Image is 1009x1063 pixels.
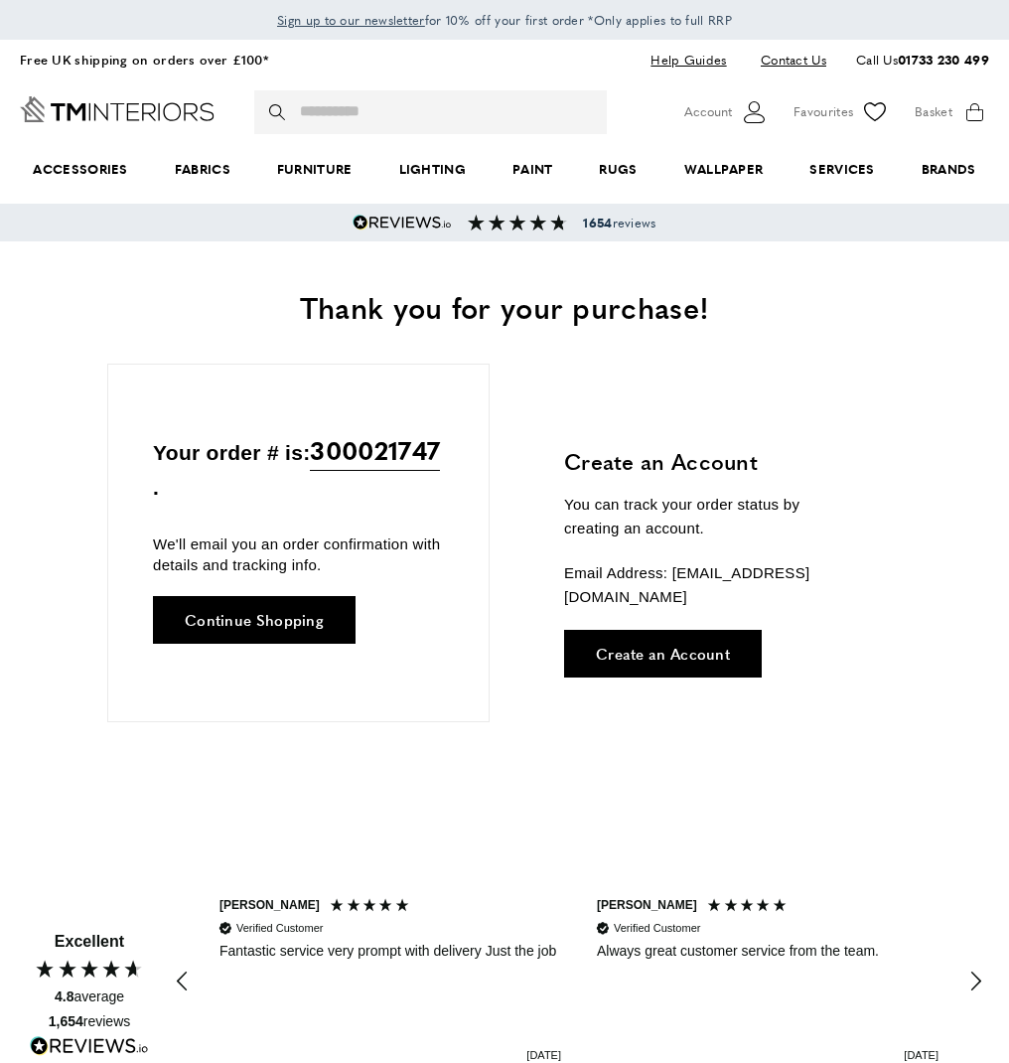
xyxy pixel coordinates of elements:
[898,139,999,200] a: Brands
[353,215,452,230] img: Reviews.io 5 stars
[30,1036,149,1062] a: Read more reviews on REVIEWS.io
[49,1013,83,1029] span: 1,654
[583,215,655,230] span: reviews
[489,139,575,200] a: Paint
[684,101,732,122] span: Account
[20,96,215,122] a: Go to Home page
[564,630,762,678] a: Create an Account
[583,214,612,231] strong: 1654
[787,139,898,200] a: Services
[300,285,709,328] span: Thank you for your purchase!
[597,897,697,914] div: [PERSON_NAME]
[277,11,425,29] span: Sign up to our newsletter
[684,97,769,127] button: Customer Account
[236,921,323,936] div: Verified Customer
[49,1012,131,1032] div: reviews
[55,931,124,953] div: Excellent
[310,430,440,471] span: 300021747
[55,987,124,1007] div: average
[219,942,561,962] div: Fantastic service very prompt with delivery Just the job
[20,50,268,69] a: Free UK shipping on orders over £100*
[564,446,857,477] h3: Create an Account
[576,139,660,200] a: Rugs
[34,958,145,980] div: 4.80 Stars
[159,958,207,1005] div: REVIEWS.io Carousel Scroll Left
[746,47,826,74] a: Contact Us
[375,139,489,200] a: Lighting
[564,493,857,540] p: You can track your order status by creating an account.
[597,942,938,962] div: Always great customer service from the team.
[253,139,375,200] a: Furniture
[596,646,730,661] span: Create an Account
[856,50,989,71] p: Call Us
[153,533,444,575] p: We'll email you an order confirmation with details and tracking info.
[219,897,320,914] div: [PERSON_NAME]
[277,10,425,30] a: Sign up to our newsletter
[951,958,999,1005] div: REVIEWS.io Carousel Scroll Right
[55,988,73,1004] span: 4.8
[153,430,444,505] p: Your order # is: .
[564,561,857,609] p: Email Address: [EMAIL_ADDRESS][DOMAIN_NAME]
[153,596,356,644] a: Continue Shopping
[793,101,853,122] span: Favourites
[468,215,567,230] img: Reviews section
[898,50,989,69] a: 01733 230 499
[904,1048,938,1063] div: [DATE]
[329,897,415,918] div: 5 Stars
[269,90,289,134] button: Search
[151,139,253,200] a: Fabrics
[614,921,700,936] div: Verified Customer
[706,897,793,918] div: 5 Stars
[185,612,324,627] span: Continue Shopping
[277,11,732,29] span: for 10% off your first order *Only applies to full RRP
[636,47,741,74] a: Help Guides
[10,139,151,200] span: Accessories
[660,139,787,200] a: Wallpaper
[526,1048,561,1063] div: [DATE]
[793,97,890,127] a: Favourites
